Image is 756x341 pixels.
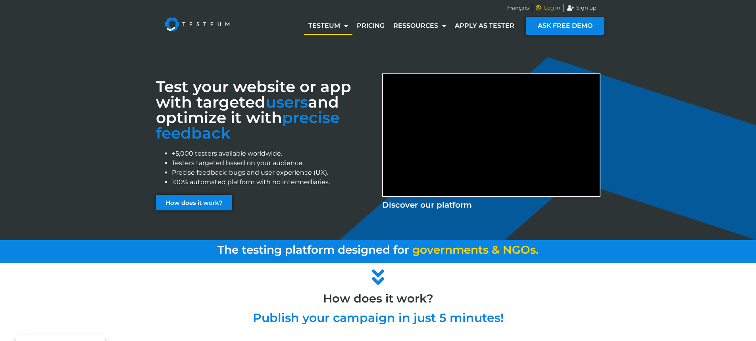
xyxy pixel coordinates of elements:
[492,243,500,257] span: &
[217,243,409,256] span: The testing platform designed for
[304,17,352,35] a: Testeum
[521,243,530,257] span: O
[535,4,561,12] a: Log in
[574,4,596,12] span: Sign up
[165,200,223,206] span: How does it work?
[172,158,374,168] li: Testers targeted based on your audience.
[503,243,512,257] span: N
[152,312,604,324] h2: Publish your campaign in just 5 minutes!
[152,293,604,304] h2: How does it work?
[450,17,519,35] a: Apply as tester
[172,149,374,158] li: +5,000 testers available worldwide.
[382,199,600,211] p: Discover our platform
[530,243,536,257] span: s
[512,243,521,257] span: G
[383,74,600,196] iframe: Discover Testeum
[471,243,478,257] span: n
[156,108,340,143] font: precise feedback
[538,23,592,29] span: ASK FREE DEMO
[389,17,450,35] a: Ressources
[265,92,308,112] span: users
[352,17,389,35] a: Pricing
[478,243,483,257] span: t
[172,168,374,177] li: Precise feedback: bugs and user experience (UX).
[483,243,489,257] span: s
[536,243,539,257] span: .
[507,4,529,12] a: Français
[567,4,596,12] a: Sign up
[542,4,560,12] span: Log in
[304,17,519,35] nav: Menu
[156,8,239,40] img: Testeum Logo - Application crowdtesting platform
[156,79,374,141] h3: Test your website or app with targeted and optimize it with
[464,243,471,257] span: e
[526,17,604,35] a: ASK FREE DEMO
[172,177,374,187] li: 100% automated platform with no intermediaries.
[156,195,232,210] a: How does it work?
